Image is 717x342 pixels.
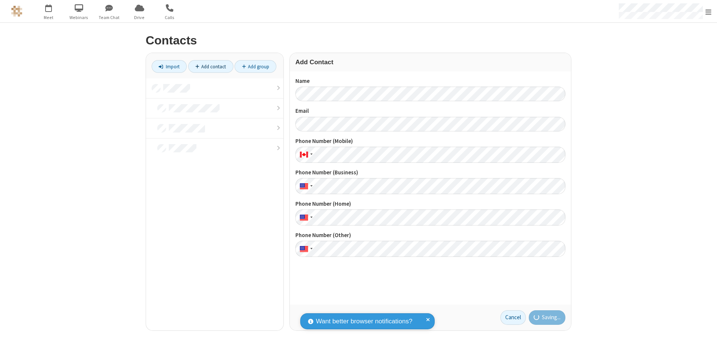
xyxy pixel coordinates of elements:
[156,14,184,21] span: Calls
[295,200,565,208] label: Phone Number (Home)
[500,310,526,325] a: Cancel
[529,310,566,325] button: Saving...
[295,137,565,146] label: Phone Number (Mobile)
[65,14,93,21] span: Webinars
[295,209,315,226] div: United States: + 1
[95,14,123,21] span: Team Chat
[125,14,153,21] span: Drive
[235,60,276,73] a: Add group
[295,147,315,163] div: Canada: + 1
[295,107,565,115] label: Email
[542,313,561,322] span: Saving...
[35,14,63,21] span: Meet
[295,77,565,85] label: Name
[295,241,315,257] div: United States: + 1
[295,231,565,240] label: Phone Number (Other)
[295,178,315,194] div: United States: + 1
[152,60,187,73] a: Import
[146,34,571,47] h2: Contacts
[295,168,565,177] label: Phone Number (Business)
[11,6,22,17] img: QA Selenium DO NOT DELETE OR CHANGE
[295,59,565,66] h3: Add Contact
[188,60,233,73] a: Add contact
[316,317,412,326] span: Want better browser notifications?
